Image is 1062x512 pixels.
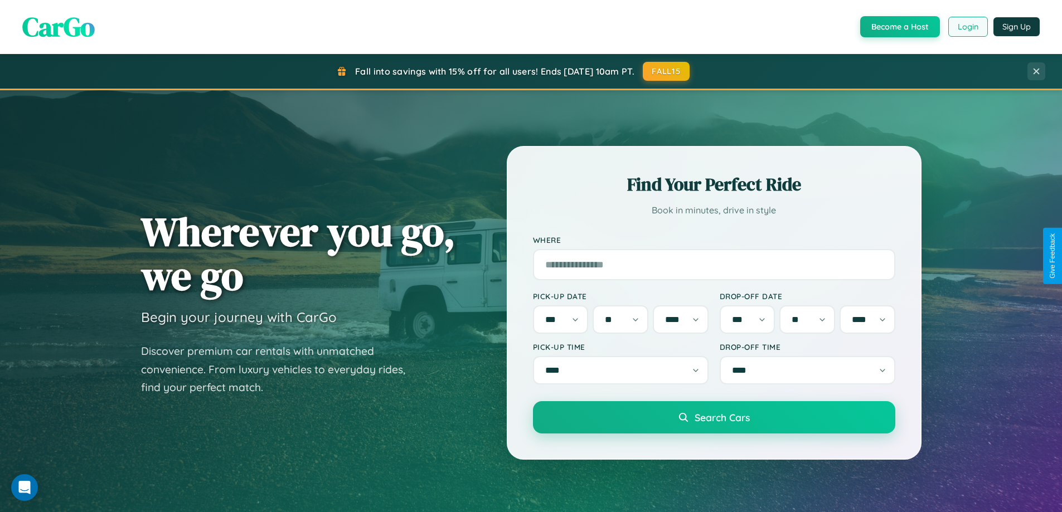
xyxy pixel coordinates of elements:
label: Pick-up Date [533,291,709,301]
span: Fall into savings with 15% off for all users! Ends [DATE] 10am PT. [355,66,634,77]
button: Become a Host [860,16,940,37]
label: Drop-off Time [720,342,895,352]
button: Login [948,17,988,37]
span: CarGo [22,8,95,45]
label: Pick-up Time [533,342,709,352]
div: Open Intercom Messenger [11,474,38,501]
p: Book in minutes, drive in style [533,202,895,218]
span: Search Cars [695,411,750,423]
button: Search Cars [533,401,895,433]
h3: Begin your journey with CarGo [141,309,337,325]
label: Drop-off Date [720,291,895,301]
button: FALL15 [643,62,690,81]
div: Give Feedback [1049,233,1056,279]
p: Discover premium car rentals with unmatched convenience. From luxury vehicles to everyday rides, ... [141,342,420,397]
h1: Wherever you go, we go [141,209,455,298]
button: Sign Up [993,17,1040,36]
h2: Find Your Perfect Ride [533,172,895,197]
label: Where [533,235,895,245]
